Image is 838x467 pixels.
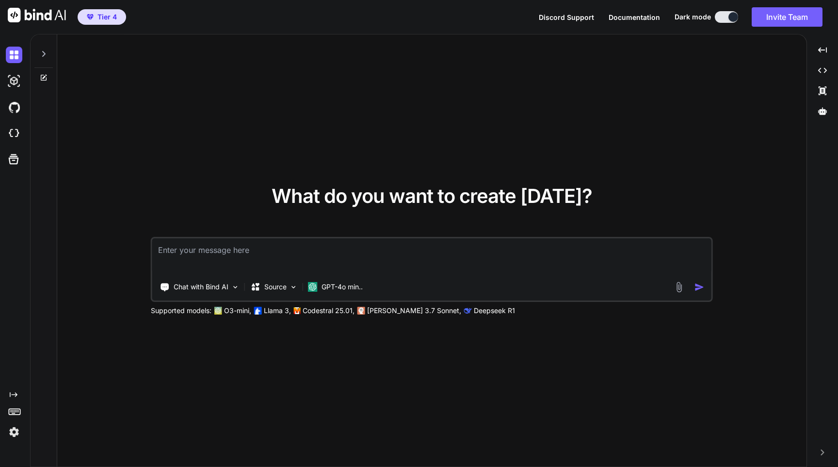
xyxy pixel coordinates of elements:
button: premiumTier 4 [78,9,126,25]
p: [PERSON_NAME] 3.7 Sonnet, [367,306,461,316]
img: GPT-4o mini [308,282,318,292]
span: Documentation [609,13,660,21]
p: Source [264,282,287,292]
img: premium [87,14,94,20]
img: icon [694,282,705,292]
img: Mistral-AI [294,307,301,314]
span: Discord Support [539,13,594,21]
p: Deepseek R1 [474,306,515,316]
img: darkChat [6,47,22,63]
span: Tier 4 [97,12,117,22]
img: GPT-4 [214,307,222,315]
p: Supported models: [151,306,211,316]
img: Bind AI [8,8,66,22]
button: Discord Support [539,12,594,22]
img: darkAi-studio [6,73,22,89]
img: Pick Tools [231,283,240,291]
img: claude [357,307,365,315]
button: Documentation [609,12,660,22]
img: settings [6,424,22,440]
img: attachment [674,282,685,293]
span: What do you want to create [DATE]? [272,184,592,208]
p: Llama 3, [264,306,291,316]
p: Chat with Bind AI [174,282,228,292]
img: githubDark [6,99,22,116]
img: Llama2 [254,307,262,315]
img: claude [464,307,472,315]
p: Codestral 25.01, [303,306,355,316]
span: Dark mode [675,12,711,22]
button: Invite Team [752,7,822,27]
img: Pick Models [290,283,298,291]
p: O3-mini, [224,306,251,316]
img: cloudideIcon [6,125,22,142]
p: GPT-4o min.. [322,282,363,292]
